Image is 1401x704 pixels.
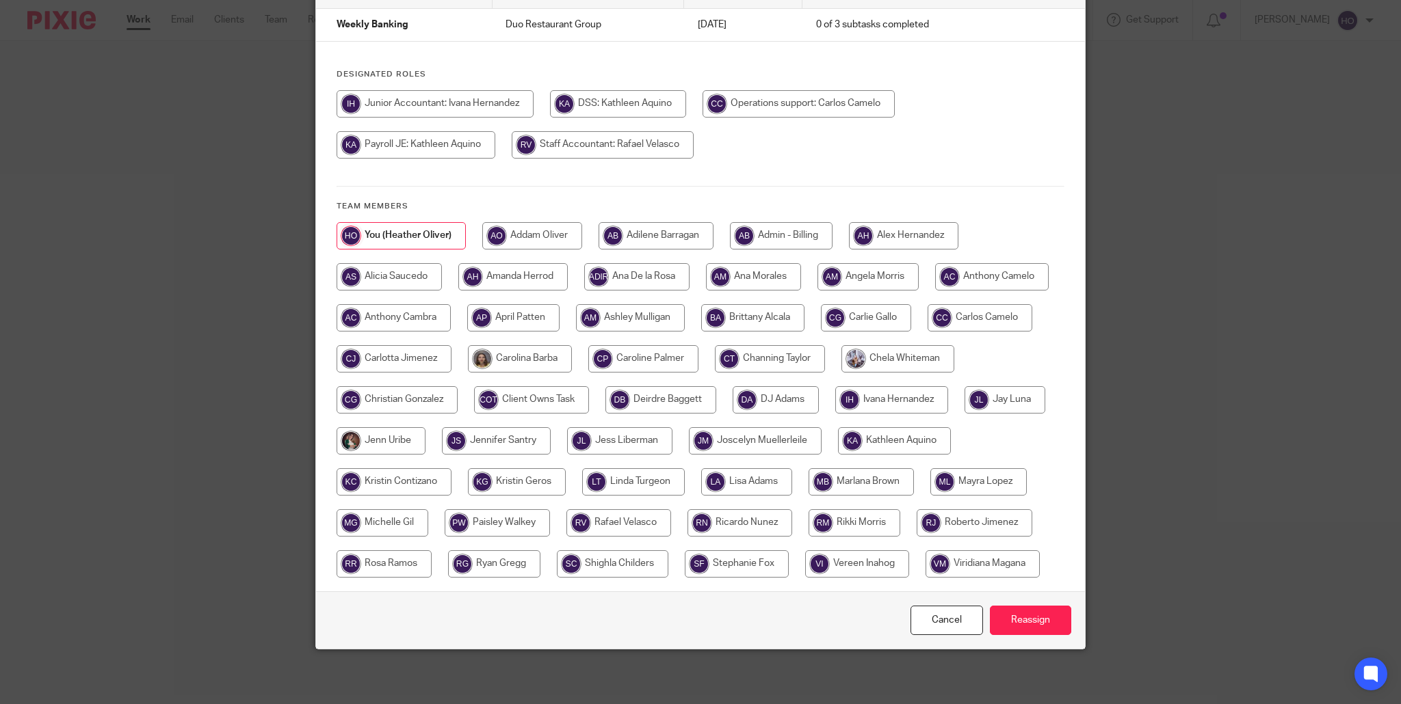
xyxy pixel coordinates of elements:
[802,9,1021,42] td: 0 of 3 subtasks completed
[337,201,1064,212] h4: Team members
[990,606,1071,635] input: Reassign
[911,606,983,635] a: Close this dialog window
[337,21,408,30] span: Weekly Banking
[337,69,1064,80] h4: Designated Roles
[506,18,670,31] p: Duo Restaurant Group
[698,18,789,31] p: [DATE]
